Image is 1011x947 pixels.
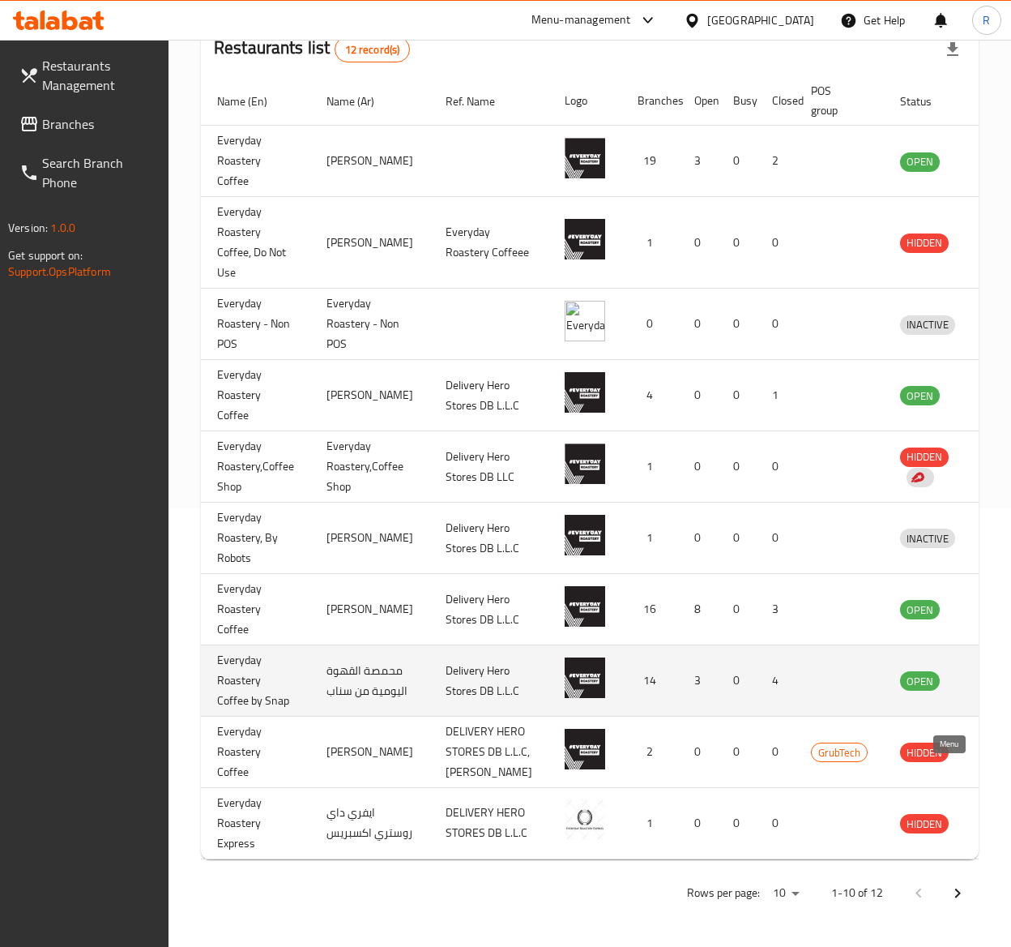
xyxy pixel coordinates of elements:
td: 0 [759,787,798,859]
img: Everyday Roastery Express [565,799,605,840]
th: Logo [552,76,625,126]
td: 1 [625,503,681,574]
p: Rows per page: [687,883,760,903]
td: Delivery Hero Stores DB L.L.C [433,503,552,574]
td: 0 [681,431,720,503]
td: DELIVERY HERO STORES DB L.L.C, [PERSON_NAME] [433,717,552,788]
td: 2 [759,126,798,197]
button: Next page [938,874,977,913]
td: Everyday Roastery Coffee [204,717,314,788]
td: 3 [681,645,720,717]
td: 8 [681,574,720,645]
td: Everyday Roastery,Coffee Shop [204,431,314,503]
td: 0 [720,717,759,788]
img: Everyday Roastery - Non POS [565,301,605,341]
span: Branches [42,114,156,134]
td: 3 [759,574,798,645]
td: 0 [759,431,798,503]
span: R [983,11,990,29]
td: DELIVERY HERO STORES DB L.L.C [433,787,552,859]
td: Everyday Roastery Coffee, Do Not Use [204,197,314,289]
span: Search Branch Phone [42,153,156,192]
span: Version: [8,217,48,238]
td: ايفري داي روستري اكسبريس [314,787,433,859]
td: 0 [720,360,759,431]
div: Menu-management [531,11,631,30]
td: [PERSON_NAME] [314,197,433,289]
span: GrubTech [812,743,867,762]
div: OPEN [900,386,940,405]
span: OPEN [900,152,940,171]
a: Support.OpsPlatform [8,261,111,282]
td: 0 [681,717,720,788]
span: 1.0.0 [50,217,75,238]
td: 1 [625,787,681,859]
div: INACTIVE [900,529,955,548]
td: Everyday Roastery Coffee [204,126,314,197]
div: Rows per page: [766,881,805,906]
td: Everyday Roastery Coffee [204,574,314,645]
h2: Restaurants list [214,36,410,62]
td: 0 [720,787,759,859]
td: محمصة القهوة اليومية من سناب [314,645,433,717]
td: 0 [759,197,798,289]
span: Get support on: [8,245,83,266]
a: Branches [6,105,168,144]
td: [PERSON_NAME] [314,360,433,431]
span: Ref. Name [446,92,516,111]
img: Everyday Roastery,Coffee Shop [565,444,605,484]
a: Restaurants Management [6,46,168,105]
td: 1 [625,197,681,289]
th: Closed [759,76,798,126]
div: OPEN [900,600,940,619]
span: POS group [811,81,868,120]
td: 0 [759,289,798,360]
td: 4 [625,360,681,431]
span: HIDDEN [900,815,949,833]
td: Everyday Roastery Coffee by Snap [204,645,314,717]
div: HIDDEN [900,448,949,467]
div: HIDDEN [900,814,949,833]
span: Name (En) [217,92,288,111]
td: 0 [720,645,759,717]
div: HIDDEN [900,234,949,253]
span: OPEN [900,601,940,619]
td: [PERSON_NAME] [314,126,433,197]
span: 12 record(s) [335,42,410,58]
td: 3 [681,126,720,197]
td: [PERSON_NAME] [314,574,433,645]
td: [PERSON_NAME] [314,717,433,788]
p: 1-10 of 12 [831,883,883,903]
span: INACTIVE [900,529,955,548]
td: 0 [681,787,720,859]
img: Everyday Roastery Coffee [565,138,605,178]
div: HIDDEN [900,743,949,762]
td: Everyday Roastery Coffeee [433,197,552,289]
td: Everyday Roastery, By Robots [204,503,314,574]
td: 2 [625,717,681,788]
span: HIDDEN [900,234,949,252]
td: Delivery Hero Stores DB LLC [433,431,552,503]
div: Total records count [335,36,411,62]
td: Delivery Hero Stores DB L.L.C [433,360,552,431]
span: Restaurants Management [42,56,156,95]
td: 0 [720,126,759,197]
td: Everyday Roastery - Non POS [204,289,314,360]
span: HIDDEN [900,743,949,762]
span: OPEN [900,387,940,405]
td: 0 [720,431,759,503]
td: 0 [681,197,720,289]
td: 0 [681,503,720,574]
td: Delivery Hero Stores DB L.L.C [433,574,552,645]
td: Everyday Roastery Express [204,787,314,859]
td: 0 [720,503,759,574]
img: Everyday Roastery Coffee [565,729,605,769]
th: Branches [625,76,681,126]
div: OPEN [900,152,940,172]
div: [GEOGRAPHIC_DATA] [707,11,814,29]
td: 14 [625,645,681,717]
img: delivery hero logo [910,470,924,485]
td: Everyday Roastery,Coffee Shop [314,431,433,503]
td: 0 [759,503,798,574]
td: 0 [759,717,798,788]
